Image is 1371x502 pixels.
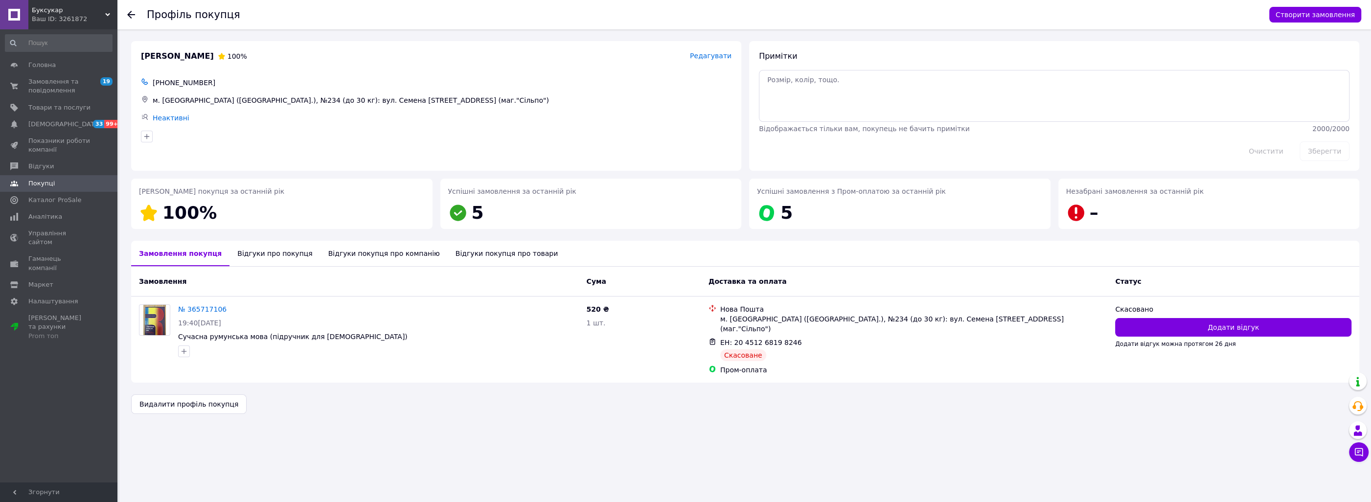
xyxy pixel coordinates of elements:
h1: Профіль покупця [147,9,240,21]
span: 100% [228,52,247,60]
span: Показники роботи компанії [28,137,91,154]
div: м. [GEOGRAPHIC_DATA] ([GEOGRAPHIC_DATA].), №234 (до 30 кг): вул. Семена [STREET_ADDRESS] (маг."Сі... [151,93,733,107]
span: Каталог ProSale [28,196,81,205]
span: 2000 / 2000 [1312,125,1349,133]
a: № 365717106 [178,305,227,313]
button: Додати відгук [1115,318,1351,337]
span: 5 [780,203,793,223]
div: Скасовано [1115,304,1351,314]
input: Пошук [5,34,113,52]
div: Відгуки покупця про товари [448,241,566,266]
span: Буксукар [32,6,105,15]
span: [DEMOGRAPHIC_DATA] [28,120,101,129]
span: Налаштування [28,297,78,306]
span: [PERSON_NAME] [141,51,214,62]
span: Незабрані замовлення за останній рік [1066,187,1204,195]
button: Створити замовлення [1269,7,1361,23]
a: Фото товару [139,304,170,336]
span: 520 ₴ [586,305,609,313]
span: 99+ [104,120,120,128]
span: 19:40[DATE] [178,319,221,327]
span: 5 [472,203,484,223]
div: Скасоване [720,349,766,361]
span: 33 [93,120,104,128]
span: – [1090,203,1098,223]
span: Головна [28,61,56,69]
div: Повернутися назад [127,10,135,20]
div: Відгуки покупця про компанію [320,241,448,266]
span: [PERSON_NAME] покупця за останній рік [139,187,284,195]
span: Аналітика [28,212,62,221]
div: Нова Пошта [720,304,1107,314]
button: Видалити профіль покупця [131,394,247,414]
div: Пром-оплата [720,365,1107,375]
span: Успішні замовлення за останній рік [448,187,576,195]
span: Додати відгук [1208,322,1259,332]
span: Редагувати [690,52,731,60]
span: Додати відгук можна протягом 26 дня [1115,341,1235,347]
div: [PHONE_NUMBER] [151,76,733,90]
a: Неактивні [153,114,189,122]
div: Prom топ [28,332,91,341]
span: Відгуки [28,162,54,171]
span: Замовлення [139,277,186,285]
div: м. [GEOGRAPHIC_DATA] ([GEOGRAPHIC_DATA].), №234 (до 30 кг): вул. Семена [STREET_ADDRESS] (маг."Сі... [720,314,1107,334]
a: Сучасна румунська мова (підручник для [DEMOGRAPHIC_DATA]) [178,333,408,341]
span: Управління сайтом [28,229,91,247]
span: Замовлення та повідомлення [28,77,91,95]
span: Відображається тільки вам, покупець не бачить примітки [759,125,970,133]
span: Cума [586,277,606,285]
img: Фото товару [143,305,166,335]
span: Статус [1115,277,1141,285]
span: Гаманець компанії [28,254,91,272]
span: Маркет [28,280,53,289]
div: Відгуки про покупця [229,241,320,266]
button: Чат з покупцем [1349,442,1369,462]
span: [PERSON_NAME] та рахунки [28,314,91,341]
span: Успішні замовлення з Пром-оплатою за останній рік [757,187,946,195]
span: 100% [162,203,217,223]
span: Товари та послуги [28,103,91,112]
span: Покупці [28,179,55,188]
span: 1 шт. [586,319,605,327]
span: ЕН: 20 4512 6819 8246 [720,339,802,346]
span: Примітки [759,51,797,61]
span: Доставка та оплата [708,277,787,285]
div: Замовлення покупця [131,241,229,266]
span: 19 [100,77,113,86]
div: Ваш ID: 3261872 [32,15,117,23]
